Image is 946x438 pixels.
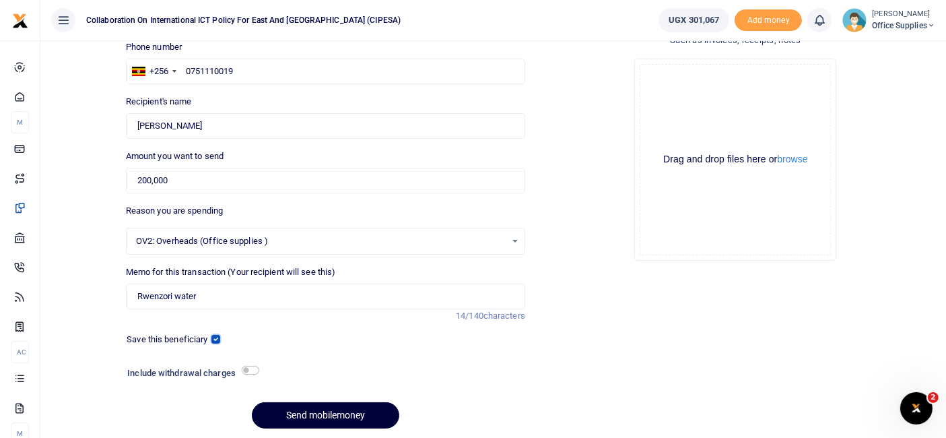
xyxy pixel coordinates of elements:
a: logo-small logo-large logo-large [12,15,28,25]
div: Drag and drop files here or [640,153,830,166]
span: Office Supplies [872,20,935,32]
input: Enter phone number [126,59,525,84]
span: UGX 301,067 [669,13,719,27]
span: Collaboration on International ICT Policy For East and [GEOGRAPHIC_DATA] (CIPESA) [81,14,406,26]
iframe: Intercom live chat [900,392,933,425]
label: Amount you want to send [126,150,224,163]
input: UGX [126,168,525,193]
a: UGX 301,067 [658,8,729,32]
button: browse [777,154,807,164]
div: File Uploader [634,59,836,261]
button: Send mobilemoney [252,402,399,429]
a: Add money [735,14,802,24]
label: Phone number [126,40,182,54]
label: Memo for this transaction (Your recipient will see this) [126,265,336,279]
span: OV2: Overheads (Office supplies ) [136,234,506,248]
label: Reason you are spending [126,204,223,218]
span: characters [483,311,525,321]
a: profile-user [PERSON_NAME] Office Supplies [842,8,935,32]
span: 2 [928,392,939,403]
li: M [11,111,29,133]
img: profile-user [842,8,867,32]
h6: Include withdrawal charges [127,368,252,379]
span: 14/140 [456,311,483,321]
label: Recipient's name [126,95,192,108]
div: Uganda: +256 [127,59,180,84]
li: Ac [11,341,29,363]
div: +256 [149,65,168,78]
label: Save this beneficiary [127,333,207,346]
img: logo-small [12,13,28,29]
span: Add money [735,9,802,32]
li: Toup your wallet [735,9,802,32]
input: MTN & Airtel numbers are validated [126,113,525,139]
small: [PERSON_NAME] [872,9,935,20]
input: Enter extra information [126,284,525,309]
li: Wallet ballance [653,8,735,32]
